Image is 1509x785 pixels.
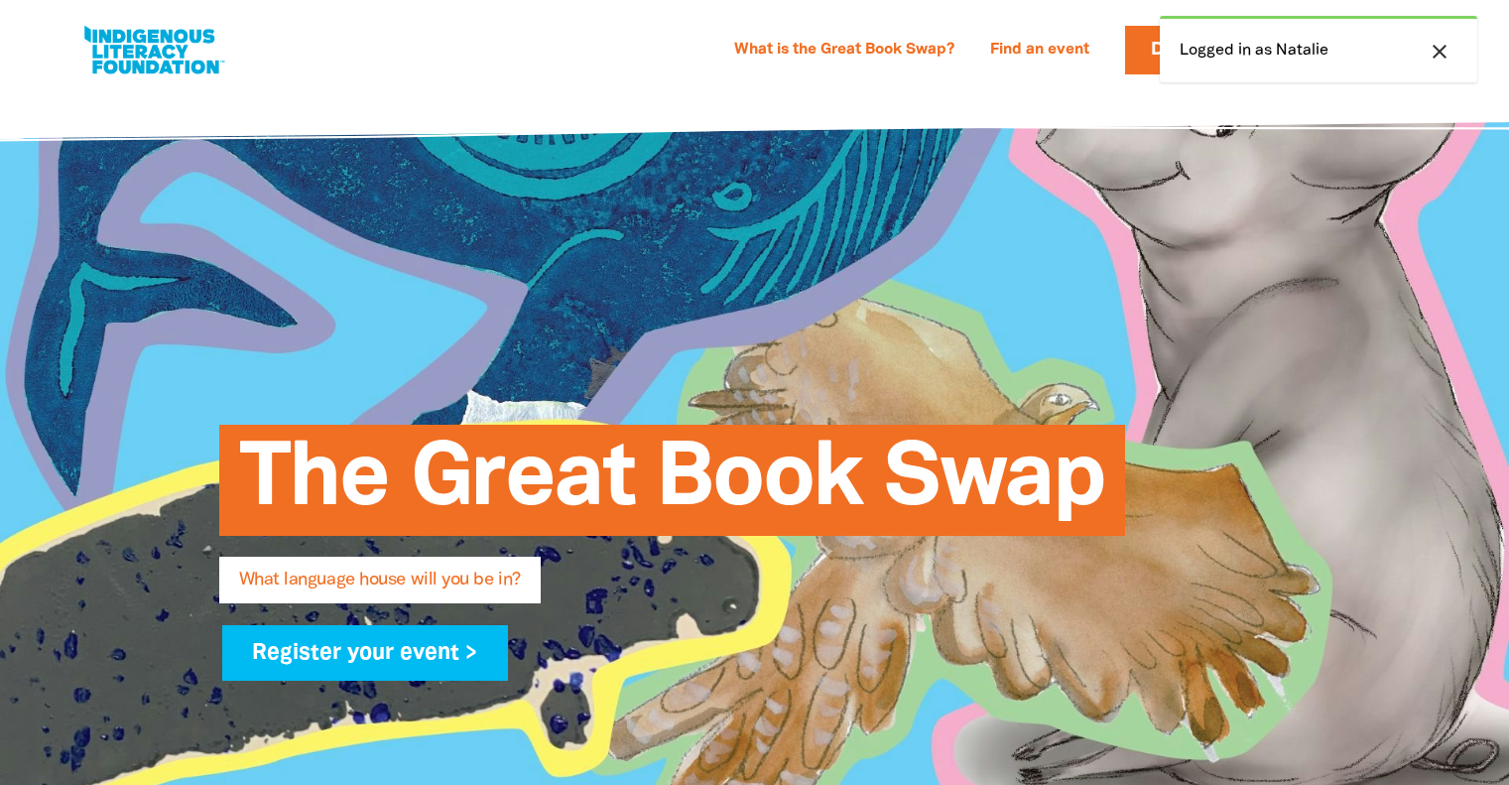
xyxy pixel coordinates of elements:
[1428,40,1451,64] i: close
[1160,16,1477,82] div: Logged in as Natalie
[239,440,1105,536] span: The Great Book Swap
[222,625,509,681] a: Register your event >
[1422,39,1457,65] button: close
[722,35,966,66] a: What is the Great Book Swap?
[239,572,521,603] span: What language house will you be in?
[1125,26,1250,74] a: Donate
[978,35,1101,66] a: Find an event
